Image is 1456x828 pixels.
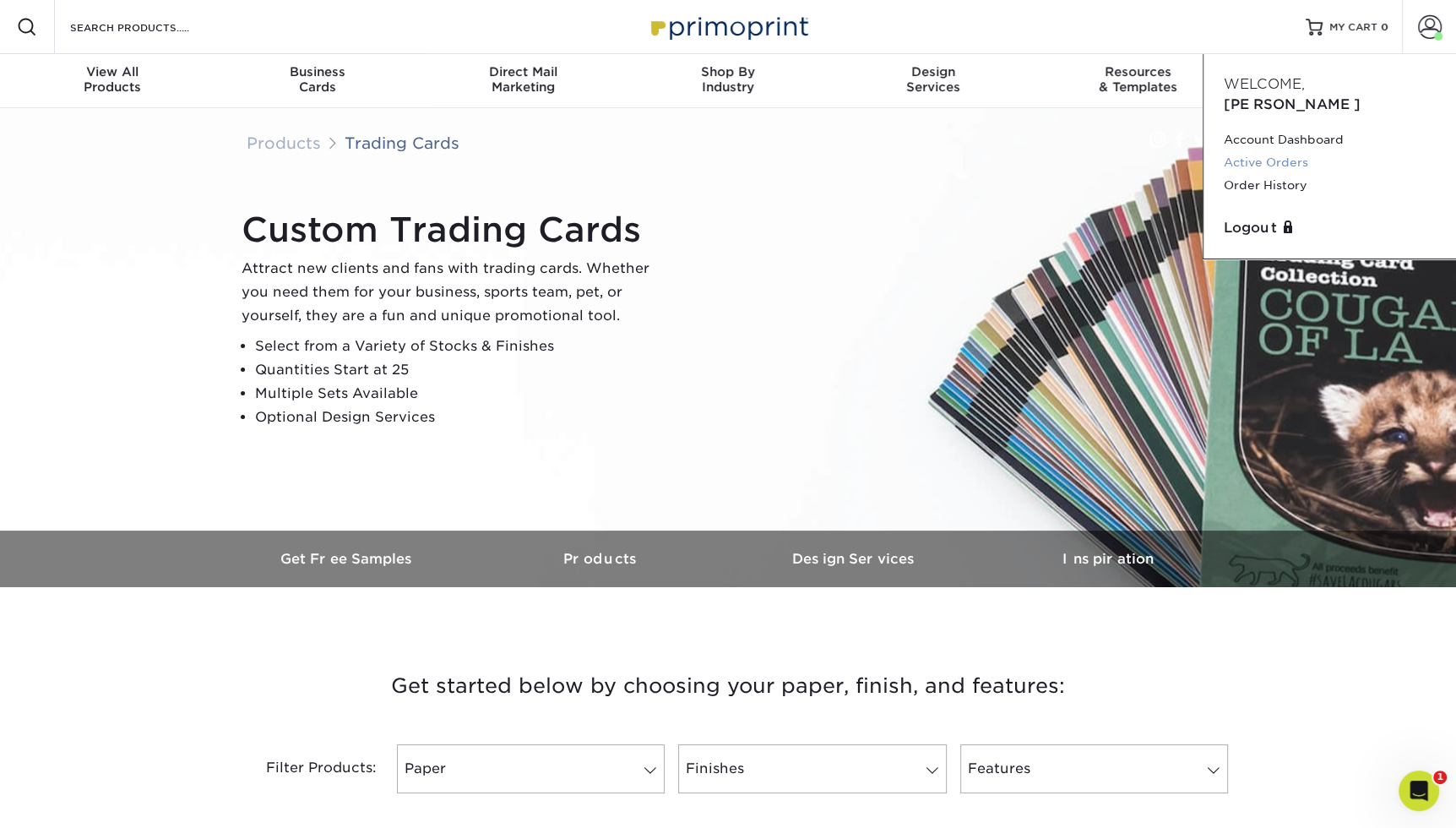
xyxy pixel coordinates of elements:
span: Design [830,64,1035,79]
div: Products [10,64,215,95]
span: View All [10,64,215,79]
span: Direct Mail [421,64,626,79]
div: Cards [215,64,421,95]
a: Inspiration [981,531,1235,587]
a: Finishes [678,744,946,793]
img: Primoprint [644,8,812,45]
a: Active Orders [1224,151,1436,174]
p: Attract new clients and fans with trading cards. Whether you need them for your business, sports ... [242,257,664,328]
a: Logout [1224,218,1436,238]
span: [PERSON_NAME] [1224,96,1361,112]
span: Resources [1035,64,1241,79]
h3: Inspiration [981,551,1235,567]
div: Filter Products: [221,744,390,793]
iframe: Google Customer Reviews [4,776,144,822]
a: Paper [397,744,665,793]
a: Order History [1224,174,1436,197]
a: Design Services [728,531,981,587]
h1: Custom Trading Cards [242,210,664,250]
div: Marketing [421,64,626,95]
h3: Design Services [728,551,981,567]
li: Quantities Start at 25 [255,358,664,382]
iframe: Intercom live chat [1399,771,1439,811]
li: Multiple Sets Available [255,382,664,406]
a: Resources& Templates [1035,54,1241,108]
li: Optional Design Services [255,406,664,429]
a: DesignServices [830,54,1035,108]
a: Account Dashboard [1224,128,1436,151]
a: View AllProducts [10,54,215,108]
a: Get Free Samples [221,531,475,587]
span: MY CART [1329,20,1377,35]
a: BusinessCards [215,54,421,108]
div: & Templates [1035,64,1241,95]
span: Shop By [626,64,831,79]
a: Products [247,133,321,152]
div: Services [830,64,1035,95]
span: Welcome, [1224,76,1305,92]
span: Business [215,64,421,79]
a: Trading Cards [345,133,459,152]
li: Select from a Variety of Stocks & Finishes [255,335,664,358]
input: SEARCH PRODUCTS..... [68,17,233,37]
a: Features [960,744,1228,793]
div: Industry [626,64,831,95]
h3: Get started below by choosing your paper, finish, and features: [234,648,1222,724]
span: 1 [1433,771,1447,784]
a: Products [475,531,728,587]
span: 0 [1381,21,1388,33]
a: Direct MailMarketing [421,54,626,108]
a: Shop ByIndustry [626,54,831,108]
h3: Get Free Samples [221,551,475,567]
h3: Products [475,551,728,567]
